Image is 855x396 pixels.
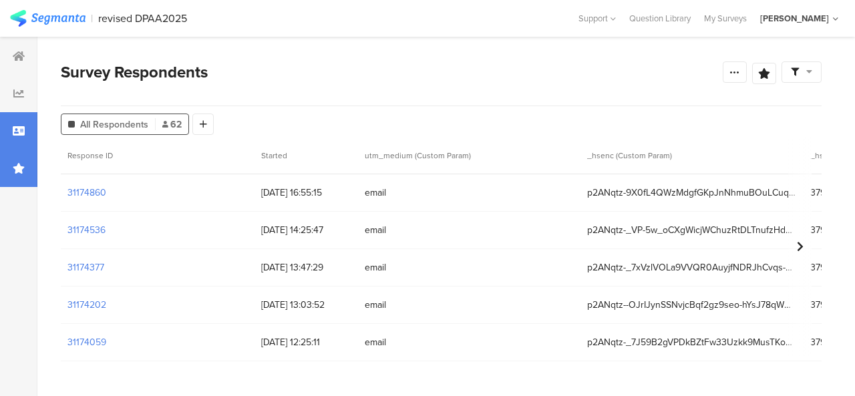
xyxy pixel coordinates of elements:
span: email [365,223,574,237]
span: Survey Respondents [61,60,208,84]
span: [DATE] 12:25:11 [261,335,351,349]
span: email [365,298,574,312]
span: email [365,260,574,274]
section: 31174059 [67,335,106,349]
span: p2ANqtz-_7J59B2gVPDkBZtFw33Uzkk9MusTKoqXRtfwcs4VXfS6R4sUB27tB1NCVuWEKWh9pAxvIGufn50sjTWJ288NEOjQjf2w [587,335,796,349]
span: [DATE] 13:47:29 [261,260,351,274]
div: | [91,11,93,26]
img: segmanta logo [10,10,85,27]
span: All Respondents [80,118,148,132]
span: 62 [162,118,182,132]
section: 31174536 [67,223,106,237]
span: p2ANqtz--OJrIJynSSNvjcBqf2gz9seo-hYsJ78qWUlWHPE0rlOEhm7E0Ak9R5zjHQZOHYWMpOe74u6xDwghtj-luQjuvawxMb9Q [587,298,796,312]
span: email [365,186,574,200]
span: p2ANqtz-_7xVzlVOLa9VVQR0AuyjfNDRJhCvqs-uXOJr-Ha-FqLMGWcOC3wFbJ566aiHEnqPPvNgLvbIqeJJvqsYb7wAWMhf50Pw [587,260,796,274]
span: utm_medium (Custom Param) [365,150,471,162]
section: 31174860 [67,186,106,200]
a: Question Library [623,12,697,25]
span: [DATE] 14:25:47 [261,223,351,237]
span: _hsenc (Custom Param) [587,150,672,162]
span: Started [261,150,287,162]
div: revised DPAA2025 [98,12,187,25]
span: [DATE] 16:55:15 [261,186,351,200]
span: p2ANqtz-9X0fL4QWzMdgfGKpJnNhmuBOuLCuqGmS0e4ckzmLuRZ7NqOSIazg1Lm750hHRO9fSQiSlyVEgYC9657YErtb3u_-7... [587,186,796,200]
span: p2ANqtz-_VP-5w_oCXgWicjWChuzRtDLTnufzHdqoQQZRrbU--RpQULo9EbdmqHL5Uj94dNjnT0RiZQVCVxnhUscsFyDiFscxzXQ [587,223,796,237]
a: My Surveys [697,12,753,25]
div: Support [578,8,616,29]
span: Response ID [67,150,113,162]
div: [PERSON_NAME] [760,12,829,25]
span: [DATE] 13:03:52 [261,298,351,312]
section: 31174377 [67,260,104,274]
span: email [365,335,574,349]
section: 31174202 [67,298,106,312]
